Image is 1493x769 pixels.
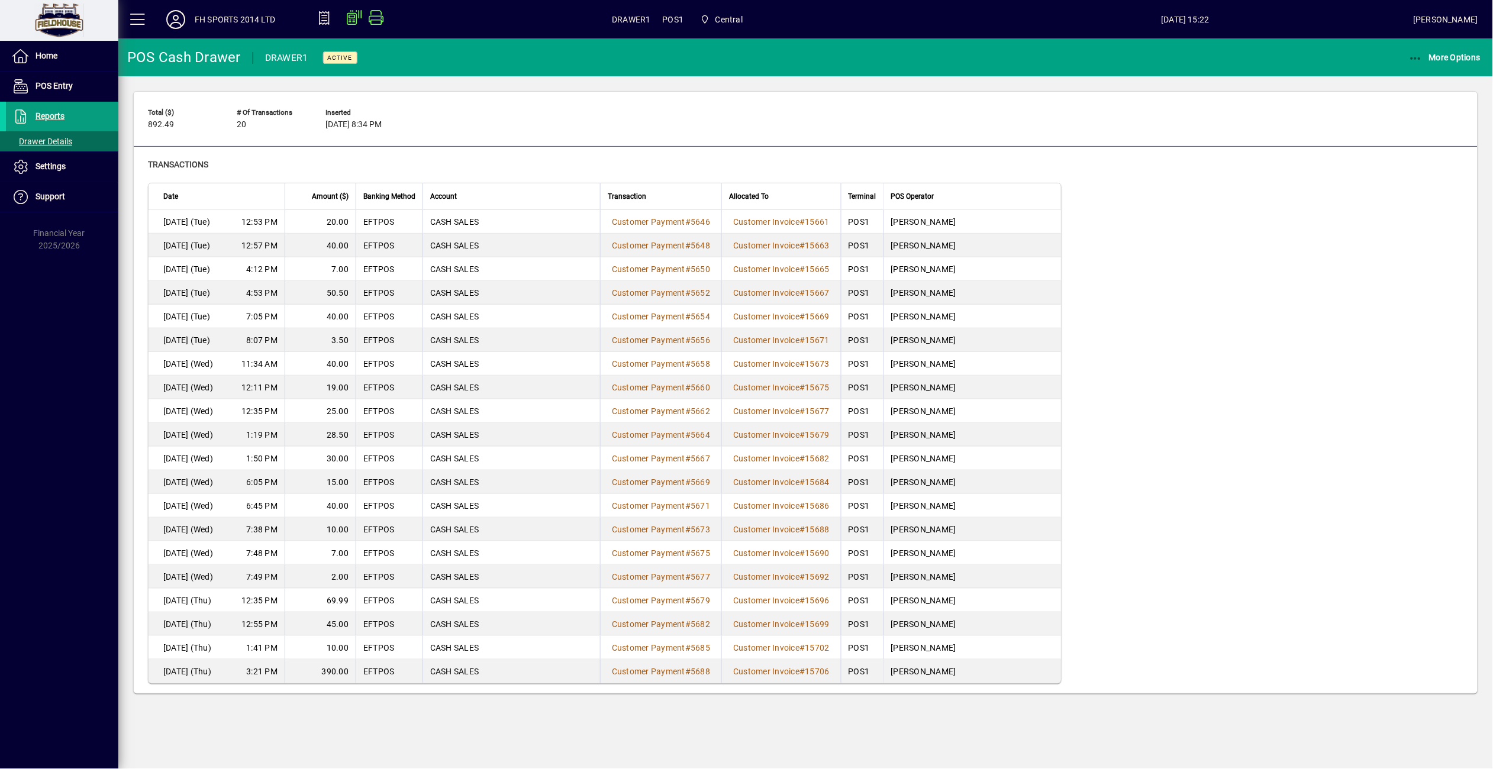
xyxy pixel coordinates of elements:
span: Terminal [849,190,876,203]
td: [PERSON_NAME] [883,328,1061,352]
span: 15699 [805,619,830,629]
span: # [685,359,691,369]
button: Profile [157,9,195,30]
td: [PERSON_NAME] [883,447,1061,470]
td: EFTPOS [356,494,423,518]
a: Customer Payment#5673 [608,523,714,536]
span: 5646 [691,217,710,227]
td: POS1 [841,494,883,518]
button: More Options [1406,47,1484,68]
td: POS1 [841,257,883,281]
span: Support [36,192,65,201]
td: [PERSON_NAME] [883,423,1061,447]
td: 40.00 [285,352,356,376]
span: # [685,406,691,416]
span: Date [163,190,178,203]
span: 5671 [691,501,710,510]
span: # [799,383,805,392]
span: # [685,430,691,440]
span: 12:53 PM [241,216,278,228]
span: 5660 [691,383,710,392]
span: Customer Payment [612,288,685,298]
span: # [685,501,691,510]
span: 892.49 [148,120,174,130]
span: [DATE] (Tue) [163,334,210,346]
td: EFTPOS [356,541,423,565]
td: [PERSON_NAME] [883,470,1061,494]
span: 5652 [691,288,710,298]
td: POS1 [841,210,883,234]
span: Customer Invoice [733,477,799,487]
span: Customer Invoice [733,667,799,676]
span: Customer Payment [612,548,685,558]
span: 15686 [805,501,830,510]
span: # [685,383,691,392]
span: 15706 [805,667,830,676]
span: 5682 [691,619,710,629]
a: Customer Invoice#15669 [729,310,834,323]
span: # [799,501,805,510]
a: Customer Payment#5682 [608,618,714,631]
span: 15696 [805,596,830,605]
span: 15692 [805,572,830,581]
span: POS Entry [36,81,73,91]
td: 40.00 [285,494,356,518]
td: [PERSON_NAME] [883,210,1061,234]
span: Active [328,54,353,62]
span: Customer Invoice [733,264,799,274]
span: [DATE] 8:34 PM [325,120,382,130]
span: [DATE] (Wed) [163,524,213,535]
span: [DATE] (Tue) [163,311,210,322]
a: Customer Invoice#15679 [729,428,834,441]
td: 25.00 [285,399,356,423]
span: Customer Invoice [733,430,799,440]
span: Customer Invoice [733,288,799,298]
span: Customer Payment [612,383,685,392]
span: # [799,667,805,676]
span: # [685,217,691,227]
td: 7.00 [285,257,356,281]
span: 15684 [805,477,830,487]
td: 40.00 [285,305,356,328]
span: Customer Payment [612,477,685,487]
td: POS1 [841,281,883,305]
span: [DATE] (Tue) [163,287,210,299]
span: 5650 [691,264,710,274]
span: 5677 [691,572,710,581]
span: Customer Invoice [733,596,799,605]
td: EFTPOS [356,305,423,328]
span: 15669 [805,312,830,321]
span: 5662 [691,406,710,416]
span: POS Operator [891,190,934,203]
a: Customer Payment#5688 [608,665,714,678]
span: # [685,667,691,676]
span: 15671 [805,335,830,345]
span: 5685 [691,643,710,652]
span: # [799,217,805,227]
a: Customer Invoice#15682 [729,452,834,465]
span: # [799,548,805,558]
span: # [799,430,805,440]
td: 3.50 [285,328,356,352]
a: Customer Invoice#15692 [729,570,834,583]
a: Customer Invoice#15675 [729,381,834,394]
span: 5688 [691,667,710,676]
td: CASH SALES [423,328,600,352]
span: Customer Payment [612,430,685,440]
span: Customer Invoice [733,454,799,463]
a: Customer Invoice#15671 [729,334,834,347]
span: # [799,643,805,652]
a: Customer Payment#5667 [608,452,714,465]
a: Customer Payment#5664 [608,428,714,441]
td: CASH SALES [423,518,600,541]
span: Customer Invoice [733,359,799,369]
span: # [799,619,805,629]
span: # [685,643,691,652]
span: Customer Payment [612,596,685,605]
a: Support [6,182,118,212]
span: 15688 [805,525,830,534]
span: Customer Payment [612,264,685,274]
td: 50.50 [285,281,356,305]
span: # [685,525,691,534]
td: EFTPOS [356,423,423,447]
